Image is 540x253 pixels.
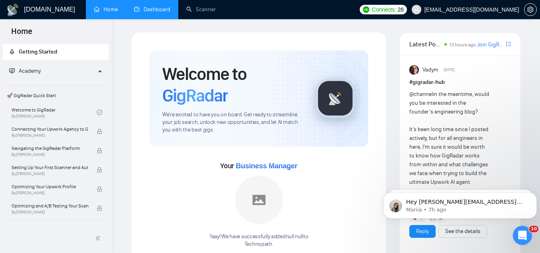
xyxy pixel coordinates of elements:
[4,222,108,238] span: 👑 Agency Success with GigRadar
[209,233,308,248] div: Yaay! We have successfully added null null to
[162,63,303,106] h1: Welcome to
[97,167,102,173] span: lock
[236,162,297,170] span: Business Manager
[26,23,145,117] span: Hey [PERSON_NAME][EMAIL_ADDRESS][DOMAIN_NAME], Looks like your Upwork agency Technopath ran out o...
[3,44,109,60] li: Getting Started
[409,91,433,98] span: @channel
[12,152,88,157] span: By [PERSON_NAME]
[12,202,88,210] span: Optimizing and A/B Testing Your Scanner for Better Results
[449,42,476,48] span: 13 hours ago
[97,129,102,134] span: lock
[409,78,511,87] h1: # gigradar-hub
[398,5,404,14] span: 28
[414,7,419,12] span: user
[94,6,118,13] a: homeHome
[12,144,88,152] span: Navigating the GigRadar Platform
[6,4,19,16] img: logo
[19,68,41,74] span: Academy
[477,40,504,49] a: Join GigRadar Slack Community
[9,68,15,74] span: fund-projection-screen
[438,225,487,238] button: See the details
[506,41,511,47] span: export
[97,205,102,211] span: lock
[97,110,102,115] span: check-circle
[416,227,429,236] a: Reply
[9,68,41,74] span: Academy
[209,241,308,248] p: Technopath .
[97,186,102,192] span: lock
[95,234,103,242] span: double-left
[19,48,57,55] span: Getting Started
[97,148,102,153] span: lock
[162,85,228,106] span: GigRadar
[12,210,88,215] span: By [PERSON_NAME]
[12,163,88,171] span: Setting Up Your First Scanner and Auto-Bidder
[422,66,438,74] span: Vadym
[5,26,39,42] span: Home
[315,78,355,118] img: gigradar-logo.png
[186,6,216,13] a: searchScanner
[12,183,88,191] span: Optimizing Your Upwork Profile
[12,125,88,133] span: Connecting Your Upwork Agency to GigRadar
[12,171,88,176] span: By [PERSON_NAME]
[529,226,538,232] span: 10
[372,5,396,14] span: Connects:
[524,6,537,13] a: setting
[445,227,480,236] a: See the details
[409,225,436,238] button: Reply
[524,3,537,16] button: setting
[506,40,511,48] a: export
[12,191,88,195] span: By [PERSON_NAME]
[409,65,419,75] img: Vadym
[409,39,442,49] span: Latest Posts from the GigRadar Community
[513,226,532,245] iframe: Intercom live chat
[363,6,369,13] img: upwork-logo.png
[380,175,540,231] iframe: Intercom notifications message
[4,88,108,104] span: 🚀 GigRadar Quick Start
[220,161,297,170] span: Your
[444,66,454,74] span: [DATE]
[12,104,97,121] a: Welcome to GigRadarBy[PERSON_NAME]
[26,31,147,38] p: Message from Mariia, sent 7h ago
[12,133,88,138] span: By [PERSON_NAME]
[235,176,283,224] img: placeholder.png
[134,6,170,13] a: dashboardDashboard
[9,49,15,54] span: rocket
[162,111,303,134] span: We're excited to have you on board. Get ready to streamline your job search, unlock new opportuni...
[524,6,536,13] span: setting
